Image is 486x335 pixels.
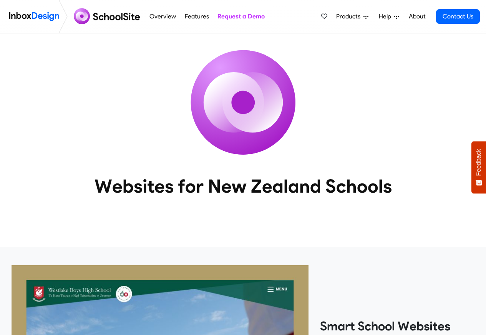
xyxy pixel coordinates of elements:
[333,9,372,24] a: Products
[471,141,486,193] button: Feedback - Show survey
[320,318,474,334] heading: Smart School Websites
[148,9,178,24] a: Overview
[376,9,402,24] a: Help
[475,149,482,176] span: Feedback
[436,9,480,24] a: Contact Us
[215,9,267,24] a: Request a Demo
[71,7,145,26] img: schoolsite logo
[406,9,428,24] a: About
[61,175,426,198] heading: Websites for New Zealand Schools
[336,12,363,21] span: Products
[182,9,211,24] a: Features
[379,12,394,21] span: Help
[174,33,312,172] img: icon_schoolsite.svg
